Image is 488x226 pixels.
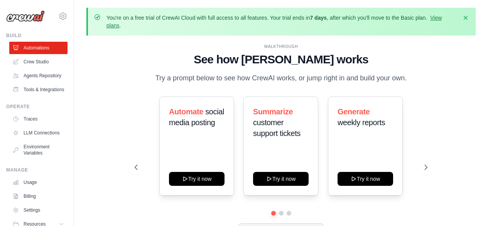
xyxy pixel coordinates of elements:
span: customer support tickets [253,118,301,138]
button: Try it now [338,172,393,186]
span: Generate [338,107,370,116]
a: Crew Studio [9,56,68,68]
strong: 7 days [310,15,327,21]
a: Tools & Integrations [9,83,68,96]
a: Agents Repository [9,70,68,82]
a: Automations [9,42,68,54]
a: Traces [9,113,68,125]
a: Settings [9,204,68,216]
a: LLM Connections [9,127,68,139]
div: Operate [6,104,68,110]
h1: See how [PERSON_NAME] works [135,53,427,66]
p: Try a prompt below to see how CrewAI works, or jump right in and build your own. [152,73,411,84]
a: Environment Variables [9,141,68,159]
div: Manage [6,167,68,173]
button: Try it now [169,172,225,186]
iframe: Chat Widget [449,189,488,226]
img: Logo [6,10,45,22]
span: social media posting [169,107,224,127]
div: Build [6,32,68,39]
div: WALKTHROUGH [135,44,427,49]
button: Try it now [253,172,309,186]
p: You're on a free trial of CrewAI Cloud with full access to all features. Your trial ends in , aft... [106,14,457,29]
a: Billing [9,190,68,202]
span: Summarize [253,107,293,116]
a: Usage [9,176,68,189]
span: Automate [169,107,203,116]
span: weekly reports [338,118,385,127]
